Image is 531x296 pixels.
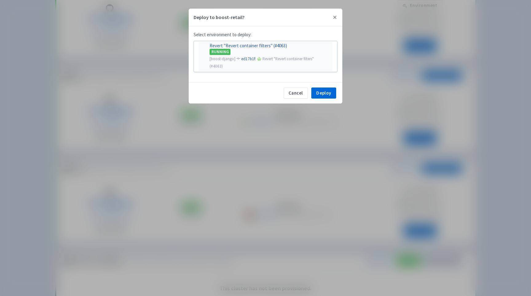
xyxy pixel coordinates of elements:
[194,14,245,21] h5: Deploy to boost-retail?
[199,42,332,71] a: Revert "Revert container filters" (#4063) RUNNING [boost-django] ed17b1f: P Revert "Revert contai...
[194,31,251,38] label: Select environment to deploy:
[311,88,336,99] button: Deploy
[210,56,235,61] span: [boost-django]
[257,57,261,61] span: by: esauser
[241,56,256,61] span: ed17b1f:
[284,88,308,99] button: Cancel
[210,49,230,55] span: RUNNING
[328,9,342,26] button: Close
[206,43,325,49] div: Revert "Revert container filters" (#4063)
